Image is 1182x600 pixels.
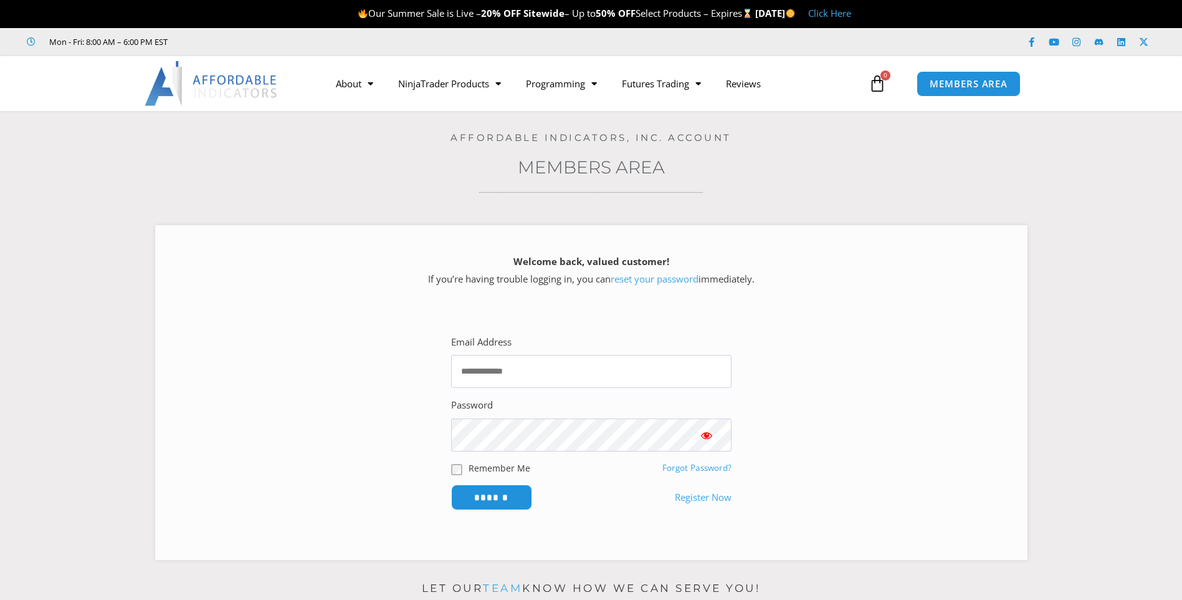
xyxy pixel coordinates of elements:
[185,36,372,48] iframe: Customer reviews powered by Trustpilot
[358,7,755,19] span: Our Summer Sale is Live – – Up to Select Products – Expires
[523,7,565,19] strong: Sitewide
[513,69,609,98] a: Programming
[323,69,865,98] nav: Menu
[518,157,665,178] a: Members Area
[483,582,522,594] a: team
[611,273,698,285] a: reset your password
[46,34,168,49] span: Mon - Fri: 8:00 AM – 6:00 PM EST
[917,71,1021,97] a: MEMBERS AREA
[358,9,368,18] img: 🔥
[880,70,890,80] span: 0
[481,7,521,19] strong: 20% OFF
[682,419,732,452] button: Show password
[450,132,732,143] a: Affordable Indicators, Inc. Account
[755,7,796,19] strong: [DATE]
[786,9,795,18] img: 🌞
[713,69,773,98] a: Reviews
[850,65,905,102] a: 0
[155,579,1027,599] p: Let our know how we can serve you!
[930,79,1008,89] span: MEMBERS AREA
[386,69,513,98] a: NinjaTrader Products
[596,7,636,19] strong: 50% OFF
[743,9,752,18] img: ⌛
[662,462,732,473] a: Forgot Password?
[451,397,493,414] label: Password
[675,489,732,506] a: Register Now
[323,69,386,98] a: About
[609,69,713,98] a: Futures Trading
[469,462,530,475] label: Remember Me
[451,334,512,351] label: Email Address
[513,255,669,268] strong: Welcome back, valued customer!
[145,61,279,106] img: LogoAI | Affordable Indicators – NinjaTrader
[177,253,1006,288] p: If you’re having trouble logging in, you can immediately.
[808,7,851,19] a: Click Here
